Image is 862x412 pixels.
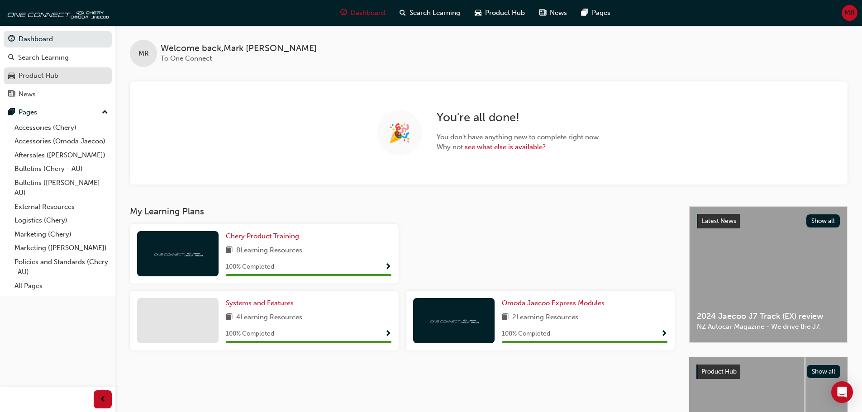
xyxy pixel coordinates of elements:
[161,43,317,54] span: Welcome back , Mark [PERSON_NAME]
[8,72,15,80] span: car-icon
[333,4,392,22] a: guage-iconDashboard
[100,394,106,405] span: prev-icon
[138,48,149,59] span: MR
[11,176,112,200] a: Bulletins ([PERSON_NAME] - AU)
[697,311,840,322] span: 2024 Jaecoo J7 Track (EX) review
[581,7,588,19] span: pages-icon
[351,8,385,18] span: Dashboard
[502,312,509,323] span: book-icon
[696,365,840,379] a: Product HubShow all
[11,200,112,214] a: External Resources
[4,67,112,84] a: Product Hub
[11,241,112,255] a: Marketing ([PERSON_NAME])
[502,299,605,307] span: Omoda Jaecoo Express Modules
[385,261,391,273] button: Show Progress
[226,231,303,242] a: Chery Product Training
[465,143,546,151] a: see what else is available?
[697,214,840,228] a: Latest NewsShow all
[4,104,112,121] button: Pages
[11,134,112,148] a: Accessories (Omoda Jaecoo)
[153,249,203,258] img: oneconnect
[661,330,667,338] span: Show Progress
[8,90,15,99] span: news-icon
[574,4,618,22] a: pages-iconPages
[11,162,112,176] a: Bulletins (Chery - AU)
[11,279,112,293] a: All Pages
[226,262,274,272] span: 100 % Completed
[437,142,600,152] span: Why not
[702,217,736,225] span: Latest News
[4,29,112,104] button: DashboardSearch LearningProduct HubNews
[400,7,406,19] span: search-icon
[226,312,233,323] span: book-icon
[392,4,467,22] a: search-iconSearch Learning
[11,255,112,279] a: Policies and Standards (Chery -AU)
[236,312,302,323] span: 4 Learning Resources
[5,4,109,22] img: oneconnect
[437,110,600,125] h2: You're all done!
[8,109,15,117] span: pages-icon
[697,322,840,332] span: NZ Autocar Magazine - We drive the J7.
[550,8,567,18] span: News
[502,329,550,339] span: 100 % Completed
[226,329,274,339] span: 100 % Completed
[467,4,532,22] a: car-iconProduct Hub
[388,128,411,138] span: 🎉
[102,107,108,118] span: up-icon
[502,298,608,308] a: Omoda Jaecoo Express Modules
[11,121,112,135] a: Accessories (Chery)
[385,263,391,271] span: Show Progress
[844,8,855,18] span: MR
[226,232,299,240] span: Chery Product Training
[130,206,675,217] h3: My Learning Plans
[8,54,14,62] span: search-icon
[11,213,112,227] a: Logistics (Chery)
[661,328,667,340] button: Show Progress
[539,7,546,19] span: news-icon
[512,312,578,323] span: 2 Learning Resources
[689,206,848,343] a: Latest NewsShow all2024 Jaecoo J7 Track (EX) reviewNZ Autocar Magazine - We drive the J7.
[385,328,391,340] button: Show Progress
[4,31,112,47] a: Dashboard
[8,35,15,43] span: guage-icon
[532,4,574,22] a: news-iconNews
[475,7,481,19] span: car-icon
[340,7,347,19] span: guage-icon
[806,214,840,227] button: Show all
[385,330,391,338] span: Show Progress
[4,86,112,103] a: News
[226,245,233,256] span: book-icon
[11,148,112,162] a: Aftersales ([PERSON_NAME])
[485,8,525,18] span: Product Hub
[831,381,853,403] div: Open Intercom Messenger
[226,299,294,307] span: Systems and Features
[11,227,112,242] a: Marketing (Chery)
[807,365,841,378] button: Show all
[592,8,610,18] span: Pages
[19,71,58,81] div: Product Hub
[701,368,737,375] span: Product Hub
[19,107,37,118] div: Pages
[842,5,857,21] button: MR
[236,245,302,256] span: 8 Learning Resources
[437,132,600,142] span: You don't have anything new to complete right now.
[410,8,460,18] span: Search Learning
[161,54,212,62] span: To One Connect
[4,49,112,66] a: Search Learning
[429,316,479,325] img: oneconnect
[226,298,297,308] a: Systems and Features
[19,89,36,99] div: News
[18,52,69,63] div: Search Learning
